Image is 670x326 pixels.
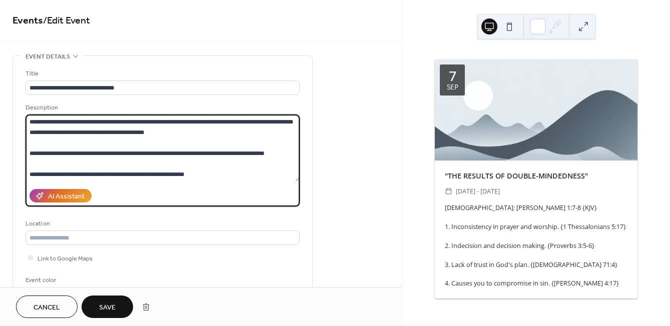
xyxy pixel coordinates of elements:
a: Events [13,11,43,30]
div: Sep [447,84,458,91]
div: 7 [449,69,456,82]
button: Cancel [16,295,78,318]
div: [DEMOGRAPHIC_DATA]: [PERSON_NAME] 1:7-8 {KJV} 1. Inconsistency in prayer and worship. {1 Thessalo... [435,203,637,288]
div: Event color [26,275,101,285]
div: "THE RESULTS OF DOUBLE-MINDEDNESS" [435,170,637,181]
span: Save [99,302,116,313]
button: AI Assistant [30,189,92,202]
div: ​ [445,186,452,196]
span: Link to Google Maps [38,253,93,264]
div: AI Assistant [48,191,85,202]
div: Location [26,218,298,229]
span: Event details [26,51,70,62]
button: Save [82,295,133,318]
div: Description [26,102,298,113]
span: Cancel [34,302,60,313]
div: Title [26,68,298,79]
span: / Edit Event [43,11,90,30]
span: [DATE] - [DATE] [456,186,500,196]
